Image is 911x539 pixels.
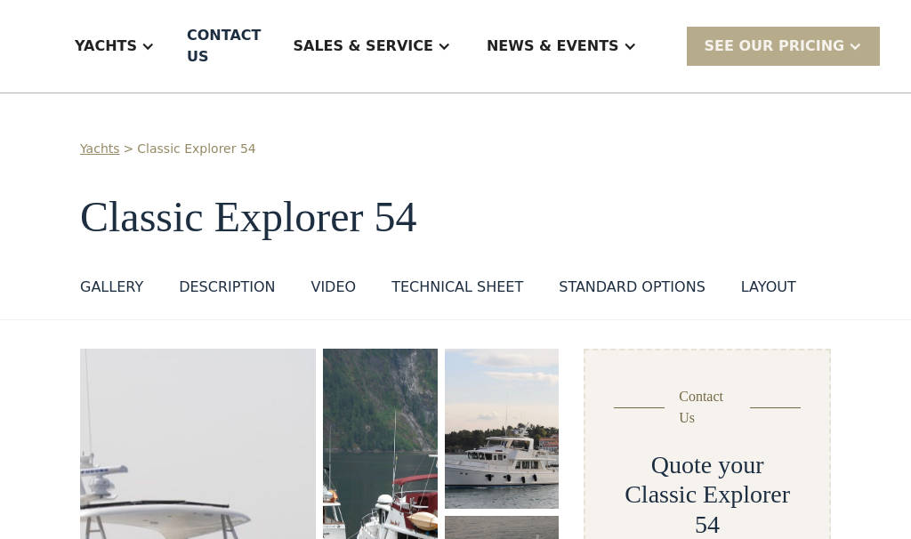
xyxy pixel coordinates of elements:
[57,11,173,82] div: Yachts
[293,36,432,57] div: Sales & Service
[137,140,255,158] a: Classic Explorer 54
[80,277,143,305] a: GALLERY
[679,386,736,429] div: Contact Us
[614,479,801,539] h2: Classic Explorer 54
[687,27,881,65] div: SEE Our Pricing
[741,277,796,298] div: layout
[445,349,560,509] img: 50 foot motor yacht
[741,277,796,305] a: layout
[391,277,523,305] a: Technical sheet
[559,277,705,298] div: standard options
[469,11,655,82] div: News & EVENTS
[124,140,134,158] div: >
[80,277,143,298] div: GALLERY
[445,349,560,509] a: open lightbox
[187,25,261,68] div: Contact US
[80,194,831,241] h1: Classic Explorer 54
[391,277,523,298] div: Technical sheet
[275,11,468,82] div: Sales & Service
[179,277,275,305] a: DESCRIPTION
[487,36,619,57] div: News & EVENTS
[75,36,137,57] div: Yachts
[80,140,120,158] a: Yachts
[559,277,705,305] a: standard options
[651,450,764,480] h2: Quote your
[705,36,845,57] div: SEE Our Pricing
[179,277,275,298] div: DESCRIPTION
[310,277,356,305] a: VIDEO
[310,277,356,298] div: VIDEO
